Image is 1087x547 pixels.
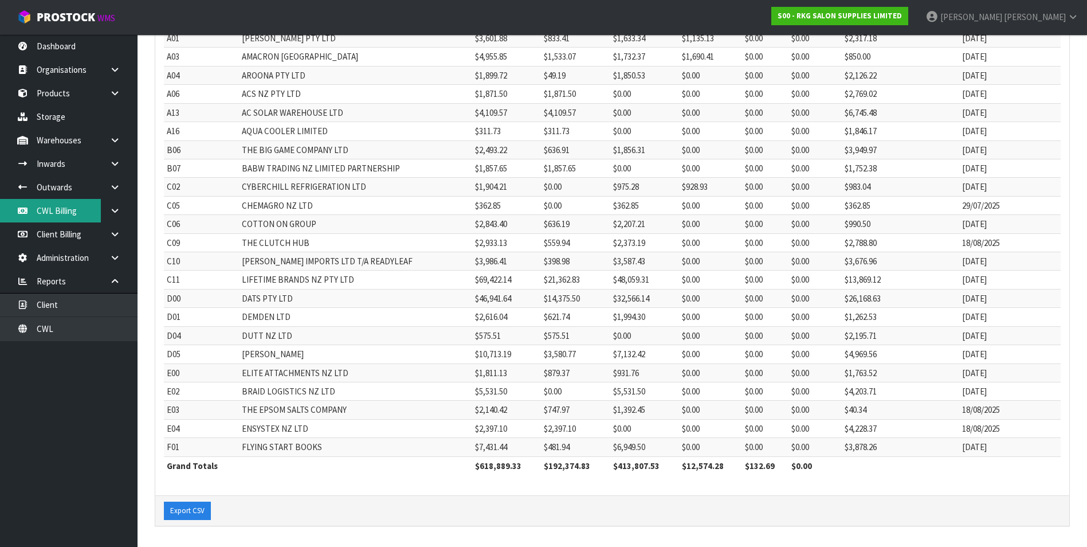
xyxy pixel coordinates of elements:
[610,85,679,103] td: $0.00
[472,308,541,326] td: $2,616.04
[164,345,239,364] td: D05
[610,196,679,214] td: $362.85
[842,252,959,271] td: $3,676.96
[788,252,842,271] td: $0.00
[842,271,959,289] td: $13,869.12
[679,66,742,84] td: $0.00
[742,382,789,401] td: $0.00
[164,401,239,419] td: E03
[962,330,987,341] span: [DATE]
[239,196,472,214] td: CHEMAGRO NZ LTD
[962,293,987,304] span: [DATE]
[472,122,541,140] td: $311.73
[164,29,239,48] td: A01
[788,103,842,122] td: $0.00
[541,178,610,196] td: $0.00
[472,345,541,364] td: $10,713.19
[472,196,541,214] td: $362.85
[239,159,472,177] td: BABW TRADING NZ LIMITED PARTNERSHIP
[788,140,842,159] td: $0.00
[962,256,987,267] span: [DATE]
[679,419,742,437] td: $0.00
[541,364,610,382] td: $879.37
[742,215,789,233] td: $0.00
[788,271,842,289] td: $0.00
[610,419,679,437] td: $0.00
[164,140,239,159] td: B06
[472,85,541,103] td: $1,871.50
[842,196,959,214] td: $362.85
[788,85,842,103] td: $0.00
[472,364,541,382] td: $1,811.13
[610,215,679,233] td: $2,207.21
[164,85,239,103] td: A06
[842,233,959,252] td: $2,788.80
[610,271,679,289] td: $48,059.31
[610,103,679,122] td: $0.00
[164,159,239,177] td: B07
[742,66,789,84] td: $0.00
[541,345,610,364] td: $3,580.77
[541,140,610,159] td: $636.91
[962,386,987,397] span: [DATE]
[239,289,472,307] td: DATS PTY LTD
[962,33,987,44] span: [DATE]
[679,215,742,233] td: $0.00
[541,326,610,345] td: $575.51
[742,308,789,326] td: $0.00
[679,196,742,214] td: $0.00
[610,29,679,48] td: $1,633.34
[164,419,239,437] td: E04
[472,215,541,233] td: $2,843.40
[788,289,842,307] td: $0.00
[541,159,610,177] td: $1,857.65
[679,289,742,307] td: $0.00
[742,48,789,66] td: $0.00
[679,345,742,364] td: $0.00
[962,51,987,62] span: [DATE]
[472,29,541,48] td: $3,601.88
[679,122,742,140] td: $0.00
[239,252,472,271] td: [PERSON_NAME] IMPORTS LTD T/A READYLEAF
[610,382,679,401] td: $5,531.50
[842,122,959,140] td: $1,846.17
[742,29,789,48] td: $0.00
[610,345,679,364] td: $7,132.42
[788,345,842,364] td: $0.00
[610,140,679,159] td: $1,856.31
[679,29,742,48] td: $1,135.13
[842,438,959,456] td: $3,878.26
[610,364,679,382] td: $931.76
[742,85,789,103] td: $0.00
[472,103,541,122] td: $4,109.57
[472,438,541,456] td: $7,431.44
[679,438,742,456] td: $0.00
[541,85,610,103] td: $1,871.50
[239,419,472,437] td: ENSYSTEX NZ LTD
[472,159,541,177] td: $1,857.65
[742,326,789,345] td: $0.00
[842,345,959,364] td: $4,969.56
[742,233,789,252] td: $0.00
[541,308,610,326] td: $621.74
[610,122,679,140] td: $0.00
[788,382,842,401] td: $0.00
[791,460,812,471] span: $0.00
[742,364,789,382] td: $0.00
[610,326,679,345] td: $0.00
[788,419,842,437] td: $0.00
[239,29,472,48] td: [PERSON_NAME] PTY LTD
[962,404,1000,415] span: 18/08/2025
[742,271,789,289] td: $0.00
[962,349,987,360] span: [DATE]
[842,326,959,345] td: $2,195.71
[962,368,987,378] span: [DATE]
[679,103,742,122] td: $0.00
[610,438,679,456] td: $6,949.50
[842,85,959,103] td: $2,769.02
[962,88,987,99] span: [DATE]
[613,460,660,471] span: $413,807.53
[239,438,472,456] td: FLYING START BOOKS
[962,237,1000,248] span: 18/08/2025
[679,271,742,289] td: $0.00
